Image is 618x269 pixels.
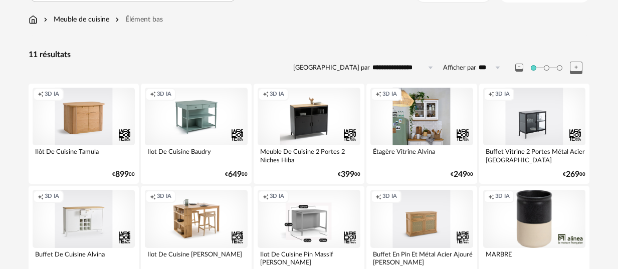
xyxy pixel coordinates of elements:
[488,91,494,98] span: Creation icon
[341,171,354,178] span: 399
[115,171,129,178] span: 899
[33,248,135,268] div: Buffet De Cuisine Alvina
[370,145,473,165] div: Étagère Vitrine Alvina
[495,193,510,200] span: 3D IA
[479,84,590,184] a: Creation icon 3D IA Buffet Vitrine 2 Portes Métal Acier [GEOGRAPHIC_DATA] €26900
[225,171,248,178] div: € 00
[157,193,171,200] span: 3D IA
[454,171,467,178] span: 249
[258,145,360,165] div: Meuble De Cuisine 2 Portes 2 Niches Hiba
[29,84,139,184] a: Creation icon 3D IA Ilôt De Cuisine Tamula €89900
[488,193,494,200] span: Creation icon
[42,15,109,25] div: Meuble de cuisine
[495,91,510,98] span: 3D IA
[382,193,397,200] span: 3D IA
[366,84,477,184] a: Creation icon 3D IA Étagère Vitrine Alvina €24900
[258,248,360,268] div: Ilot De Cuisine Pin Massif [PERSON_NAME]
[45,193,59,200] span: 3D IA
[45,91,59,98] span: 3D IA
[375,193,381,200] span: Creation icon
[150,91,156,98] span: Creation icon
[293,64,370,72] label: [GEOGRAPHIC_DATA] par
[443,64,476,72] label: Afficher par
[370,248,473,268] div: Buffet En Pin Et Métal Acier Ajouré [PERSON_NAME]
[141,84,252,184] a: Creation icon 3D IA Ilot De Cuisine Baudry €64900
[112,171,135,178] div: € 00
[483,248,586,268] div: MARBRE
[270,91,284,98] span: 3D IA
[563,171,585,178] div: € 00
[42,15,50,25] img: svg+xml;base64,PHN2ZyB3aWR0aD0iMTYiIGhlaWdodD0iMTYiIHZpZXdCb3g9IjAgMCAxNiAxNiIgZmlsbD0ibm9uZSIgeG...
[566,171,579,178] span: 269
[263,193,269,200] span: Creation icon
[483,145,586,165] div: Buffet Vitrine 2 Portes Métal Acier [GEOGRAPHIC_DATA]
[338,171,360,178] div: € 00
[29,15,38,25] img: svg+xml;base64,PHN2ZyB3aWR0aD0iMTYiIGhlaWdodD0iMTciIHZpZXdCb3g9IjAgMCAxNiAxNyIgZmlsbD0ibm9uZSIgeG...
[150,193,156,200] span: Creation icon
[145,145,248,165] div: Ilot De Cuisine Baudry
[263,91,269,98] span: Creation icon
[38,193,44,200] span: Creation icon
[157,91,171,98] span: 3D IA
[29,50,590,60] div: 11 résultats
[375,91,381,98] span: Creation icon
[382,91,397,98] span: 3D IA
[451,171,473,178] div: € 00
[254,84,364,184] a: Creation icon 3D IA Meuble De Cuisine 2 Portes 2 Niches Hiba €39900
[270,193,284,200] span: 3D IA
[33,145,135,165] div: Ilôt De Cuisine Tamula
[228,171,242,178] span: 649
[145,248,248,268] div: Ilot De Cuisine [PERSON_NAME]
[38,91,44,98] span: Creation icon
